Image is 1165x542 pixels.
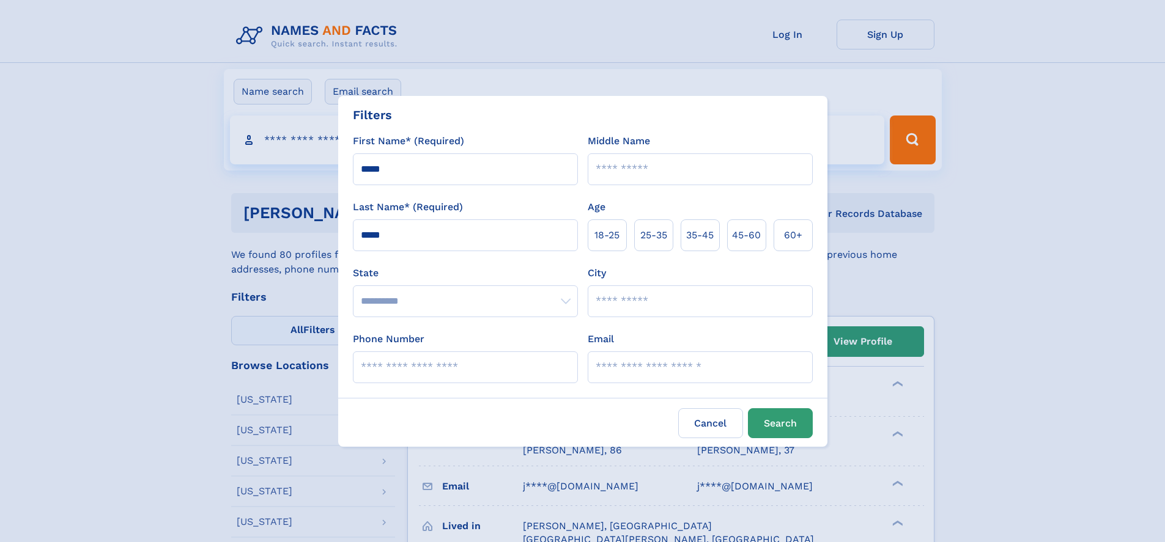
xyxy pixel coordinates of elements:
[353,332,424,346] label: Phone Number
[678,408,743,438] label: Cancel
[748,408,813,438] button: Search
[784,228,802,243] span: 60+
[353,134,464,148] label: First Name* (Required)
[640,228,667,243] span: 25‑35
[588,134,650,148] label: Middle Name
[353,200,463,214] label: Last Name* (Required)
[588,332,614,346] label: Email
[732,228,761,243] span: 45‑60
[588,200,605,214] label: Age
[594,228,619,243] span: 18‑25
[353,106,392,124] div: Filters
[588,266,606,280] label: City
[686,228,714,243] span: 35‑45
[353,266,578,280] label: State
